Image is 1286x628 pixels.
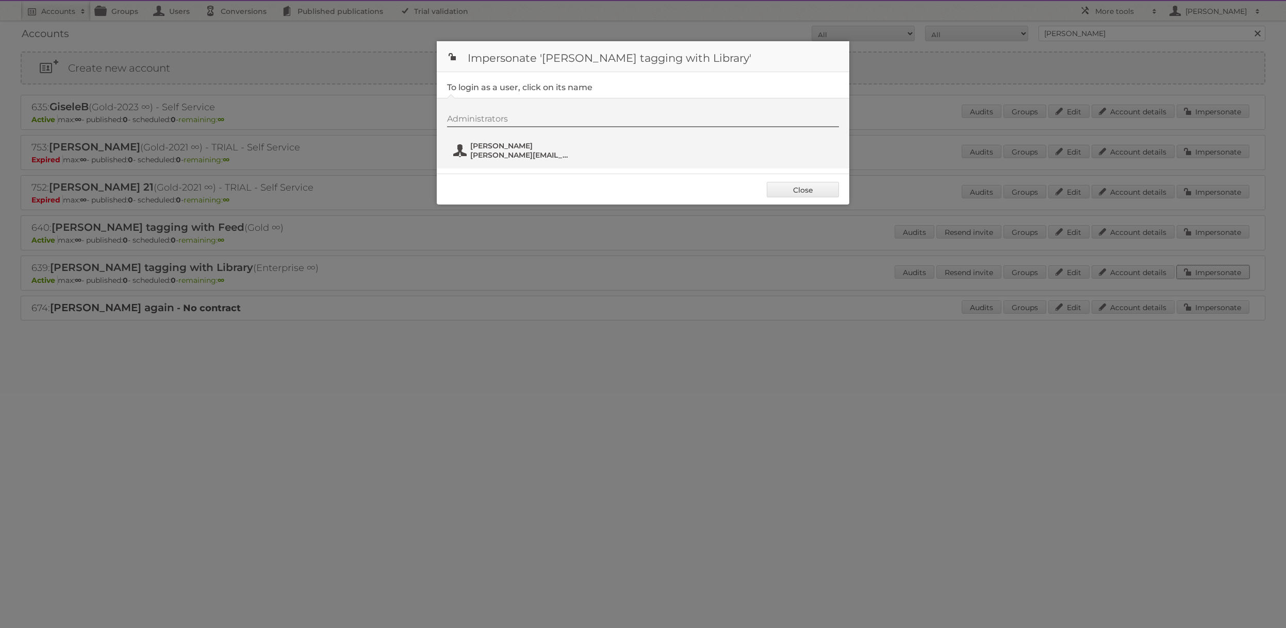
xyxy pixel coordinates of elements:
[470,150,570,160] span: [PERSON_NAME][EMAIL_ADDRESS][DOMAIN_NAME]
[447,114,839,127] div: Administrators
[437,41,849,72] h1: Impersonate '[PERSON_NAME] tagging with Library'
[470,141,570,150] span: [PERSON_NAME]
[447,82,592,92] legend: To login as a user, click on its name
[767,182,839,197] a: Close
[452,140,573,161] button: [PERSON_NAME] [PERSON_NAME][EMAIL_ADDRESS][DOMAIN_NAME]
